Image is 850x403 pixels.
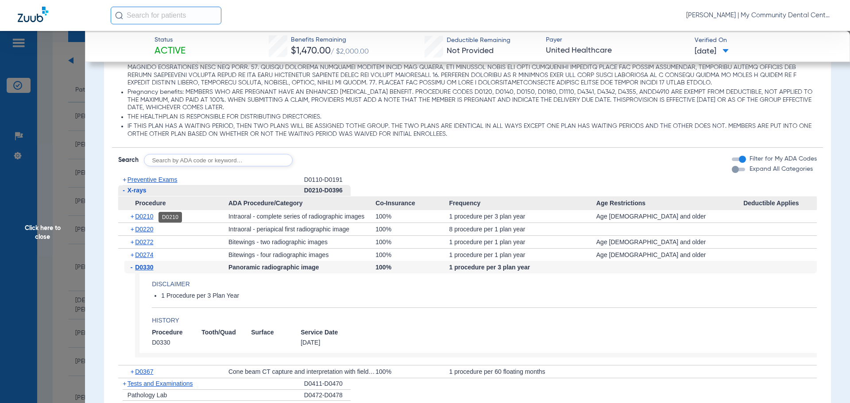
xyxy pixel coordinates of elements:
div: Cone beam CT capture and interpretation with field of view of both jaws; with or without cranium [228,365,375,378]
span: - [123,187,125,194]
span: D0210 [135,213,153,220]
div: Bitewings - four radiographic images [228,249,375,261]
input: Search for patients [111,7,221,24]
span: Age Restrictions [596,196,743,211]
span: + [123,380,126,387]
li: IF THIS PLAN HAS A WAITING PERIOD, THEN TWO PLANS WILL BE ASSIGNED TOTHE GROUP. THE TWO PLANS ARE... [127,123,817,138]
span: Deductible Applies [743,196,817,211]
h4: History [152,316,817,325]
div: Age [DEMOGRAPHIC_DATA] and older [596,249,743,261]
div: D0210 [158,212,182,223]
div: D0472-D0478 [304,390,351,401]
span: + [123,176,126,183]
span: + [131,236,135,248]
div: 1 procedure per 1 plan year [449,249,596,261]
span: + [131,223,135,235]
span: Pathology Lab [127,391,167,399]
span: D0330 [135,264,153,271]
span: Verified On [695,36,836,45]
div: Bitewings - two radiographic images [228,236,375,248]
span: D0272 [135,238,153,246]
div: Intraoral - complete series of radiographic images [228,210,375,223]
span: Frequency [449,196,596,211]
div: 100% [375,249,449,261]
span: + [131,365,135,378]
input: Search by ADA code or keyword… [144,154,293,166]
span: Procedure [152,328,201,337]
div: 1 procedure per 1 plan year [449,236,596,248]
label: Filter for My ADA Codes [748,154,817,164]
li: 1 Procedure per 3 Plan Year [161,292,817,300]
span: X-rays [127,187,147,194]
div: 1 procedure per 3 plan year [449,210,596,223]
div: D0210-D0396 [304,185,351,196]
span: Not Provided [447,47,494,55]
div: D0411-D0470 [304,378,351,390]
span: Surface [251,328,301,337]
span: Search [118,156,139,165]
div: 1 procedure per 60 floating months [449,365,596,378]
span: Tests and Examinations [127,380,193,387]
span: Tooth/Quad [201,328,251,337]
div: Intraoral - periapical first radiographic image [228,223,375,235]
span: + [131,249,135,261]
span: - [131,261,135,273]
span: Deductible Remaining [447,36,510,45]
span: [DATE] [695,46,729,57]
div: D0110-D0191 [304,174,351,185]
span: Status [155,35,185,45]
img: Zuub Logo [18,7,48,22]
span: [PERSON_NAME] | My Community Dental Centers [686,11,832,20]
li: Pregnancy benefits: MEMBERS WHO ARE PREGNANT HAVE AN ENHANCED [MEDICAL_DATA] BENEFIT. PROCEDURE C... [127,88,817,112]
div: 100% [375,210,449,223]
span: Payer [546,35,687,45]
span: Co-Insurance [375,196,449,211]
span: Expand All Categories [750,166,813,172]
div: 100% [375,365,449,378]
li: THE HEALTHPLAN IS RESPONSIBLE FOR DISTRIBUTING DIRECTORIES. [127,113,817,121]
span: D0367 [135,368,153,375]
div: 100% [375,223,449,235]
span: [DATE] [301,338,350,347]
h4: Disclaimer [152,280,817,289]
span: D0220 [135,226,153,233]
span: / $2,000.00 [331,48,369,55]
div: 1 procedure per 3 plan year [449,261,596,273]
span: United Healthcare [546,45,687,56]
div: Age [DEMOGRAPHIC_DATA] and older [596,236,743,248]
div: 100% [375,236,449,248]
div: 8 procedure per 1 plan year [449,223,596,235]
div: 100% [375,261,449,273]
span: Procedure [118,196,228,211]
span: + [131,210,135,223]
span: Active [155,45,185,58]
span: D0330 [152,338,201,347]
span: Service Date [301,328,350,337]
div: Age [DEMOGRAPHIC_DATA] and older [596,210,743,223]
span: Benefits Remaining [291,35,369,45]
iframe: Chat Widget [806,361,850,403]
span: D0274 [135,251,153,258]
span: Preventive Exams [127,176,178,183]
div: Panoramic radiographic image [228,261,375,273]
img: Search Icon [115,12,123,19]
span: ADA Procedure/Category [228,196,375,211]
span: $1,470.00 [291,46,331,56]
